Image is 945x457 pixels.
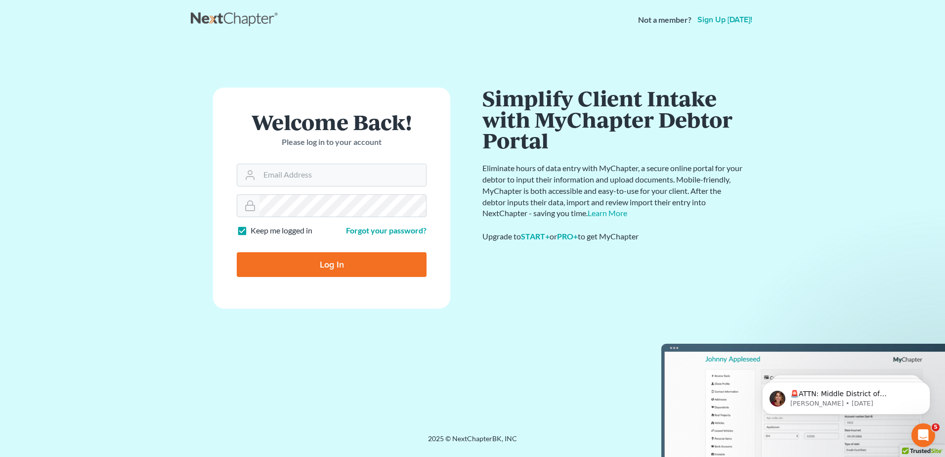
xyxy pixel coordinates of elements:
[346,226,427,235] a: Forgot your password?
[237,137,427,148] p: Please log in to your account
[251,225,312,236] label: Keep me logged in
[237,252,427,277] input: Log In
[237,111,427,133] h1: Welcome Back!
[932,423,940,431] span: 5
[911,423,935,447] iframe: Intercom live chat
[482,163,744,219] p: Eliminate hours of data entry with MyChapter, a secure online portal for your debtor to input the...
[695,16,754,24] a: Sign up [DATE]!
[588,208,627,218] a: Learn More
[191,434,754,452] div: 2025 © NextChapterBK, INC
[638,14,691,26] strong: Not a member?
[557,231,578,241] a: PRO+
[482,88,744,151] h1: Simplify Client Intake with MyChapter Debtor Portal
[521,231,550,241] a: START+
[482,231,744,242] div: Upgrade to or to get MyChapter
[259,164,426,186] input: Email Address
[747,361,945,430] iframe: Intercom notifications message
